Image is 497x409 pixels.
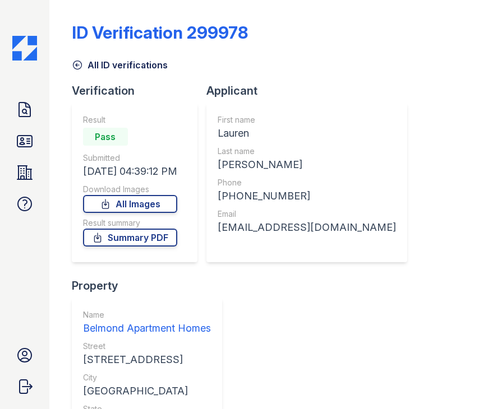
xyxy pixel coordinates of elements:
div: First name [218,114,396,126]
div: Result summary [83,217,177,229]
div: Phone [218,177,396,188]
a: Summary PDF [83,229,177,247]
div: Name [83,309,211,320]
div: ID Verification 299978 [72,22,248,43]
div: Email [218,208,396,220]
div: [PHONE_NUMBER] [218,188,396,204]
a: Name Belmond Apartment Homes [83,309,211,336]
div: Street [83,341,211,352]
div: Lauren [218,126,396,141]
img: CE_Icon_Blue-c292c112584629df590d857e76928e9f676e5b41ef8f769ba2f05ee15b207248.png [12,36,37,61]
div: [PERSON_NAME] [218,157,396,173]
div: Result [83,114,177,126]
div: Submitted [83,152,177,164]
div: Last name [218,146,396,157]
div: Applicant [206,83,416,99]
div: [EMAIL_ADDRESS][DOMAIN_NAME] [218,220,396,235]
a: All Images [83,195,177,213]
div: Pass [83,128,128,146]
div: [GEOGRAPHIC_DATA] [83,383,211,399]
div: [DATE] 04:39:12 PM [83,164,177,179]
div: [STREET_ADDRESS] [83,352,211,368]
div: Belmond Apartment Homes [83,320,211,336]
div: Download Images [83,184,177,195]
div: Verification [72,83,206,99]
a: All ID verifications [72,58,168,72]
div: City [83,372,211,383]
div: Property [72,278,231,294]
